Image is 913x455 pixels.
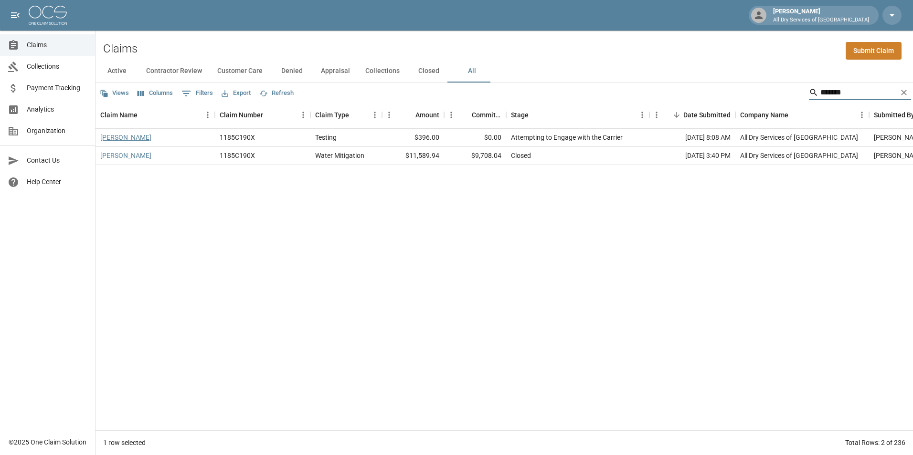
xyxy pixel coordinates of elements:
span: Collections [27,62,87,72]
a: [PERSON_NAME] [100,133,151,142]
div: Attempting to Engage with the Carrier [511,133,623,142]
div: Amount [382,102,444,128]
span: Analytics [27,104,87,114]
div: $11,589.94 [382,147,444,165]
button: open drawer [6,6,25,25]
a: [PERSON_NAME] [100,151,151,160]
button: Contractor Review [138,60,210,83]
a: Submit Claim [846,42,902,60]
div: Company Name [735,102,869,128]
button: Sort [458,108,472,122]
div: Claim Number [220,102,263,128]
button: Menu [444,108,458,122]
div: Date Submitted [649,102,735,128]
div: Claim Name [96,102,215,128]
div: $9,708.04 [444,147,506,165]
div: 1 row selected [103,438,146,447]
button: Clear [897,85,911,100]
button: Menu [635,108,649,122]
div: Claim Type [310,102,382,128]
div: Amount [415,102,439,128]
button: Closed [407,60,450,83]
button: Export [219,86,253,101]
div: Water Mitigation [315,151,364,160]
div: Claim Number [215,102,310,128]
button: Appraisal [313,60,358,83]
span: Contact Us [27,155,87,165]
button: Sort [138,108,151,122]
div: Company Name [740,102,788,128]
button: Menu [382,108,396,122]
div: Claim Name [100,102,138,128]
div: All Dry Services of Atlanta [740,151,858,160]
button: Menu [855,108,869,122]
button: Sort [402,108,415,122]
div: Claim Type [315,102,349,128]
div: Date Submitted [683,102,731,128]
button: Refresh [257,86,296,101]
button: Denied [270,60,313,83]
button: Sort [788,108,802,122]
button: Sort [349,108,362,122]
div: Committed Amount [472,102,501,128]
button: Sort [529,108,542,122]
div: Stage [506,102,649,128]
div: 1185C190X [220,151,255,160]
div: [PERSON_NAME] [769,7,873,24]
div: Search [809,85,911,102]
div: Committed Amount [444,102,506,128]
div: $0.00 [444,129,506,147]
button: Show filters [179,86,215,101]
span: Help Center [27,177,87,187]
div: dynamic tabs [96,60,913,83]
span: Claims [27,40,87,50]
img: ocs-logo-white-transparent.png [29,6,67,25]
div: Testing [315,133,337,142]
span: Payment Tracking [27,83,87,93]
span: Organization [27,126,87,136]
div: All Dry Services of Atlanta [740,133,858,142]
div: [DATE] 8:08 AM [649,129,735,147]
button: Views [97,86,131,101]
button: Customer Care [210,60,270,83]
button: Select columns [135,86,175,101]
button: Menu [649,108,664,122]
button: Collections [358,60,407,83]
button: Sort [670,108,683,122]
div: 1185C190X [220,133,255,142]
button: Menu [368,108,382,122]
div: Closed [511,151,531,160]
p: All Dry Services of [GEOGRAPHIC_DATA] [773,16,869,24]
div: Stage [511,102,529,128]
button: Menu [201,108,215,122]
div: Total Rows: 2 of 236 [845,438,905,447]
button: All [450,60,493,83]
div: [DATE] 3:40 PM [649,147,735,165]
button: Menu [296,108,310,122]
div: © 2025 One Claim Solution [9,437,86,447]
button: Sort [263,108,276,122]
h2: Claims [103,42,138,56]
div: $396.00 [382,129,444,147]
button: Active [96,60,138,83]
